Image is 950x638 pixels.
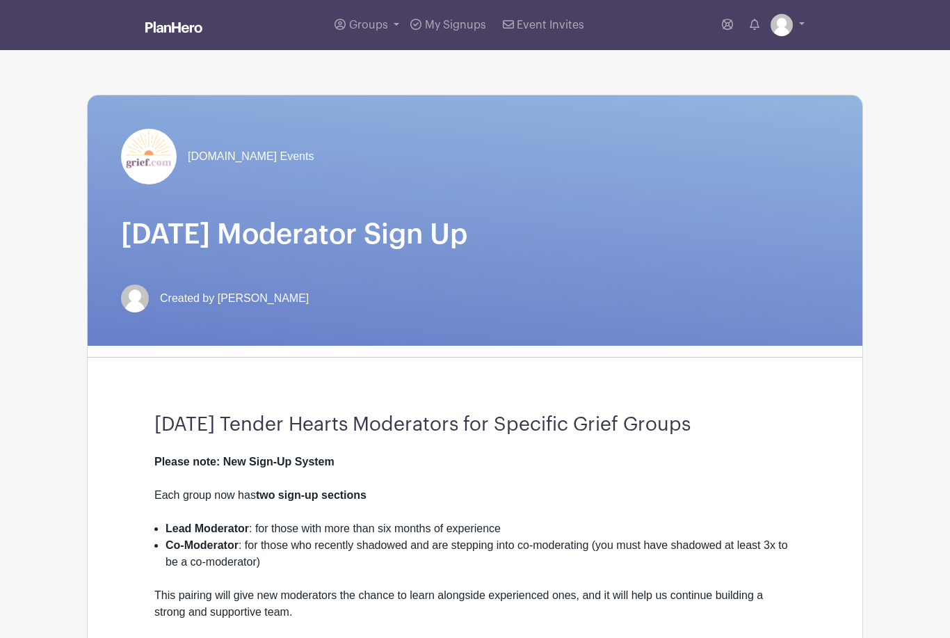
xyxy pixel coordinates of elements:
img: logo_white-6c42ec7e38ccf1d336a20a19083b03d10ae64f83f12c07503d8b9e83406b4c7d.svg [145,22,202,33]
strong: Co-Moderator [166,539,239,551]
strong: Lead Moderator [166,523,249,534]
img: default-ce2991bfa6775e67f084385cd625a349d9dcbb7a52a09fb2fda1e96e2d18dcdb.png [771,14,793,36]
span: My Signups [425,19,486,31]
span: Created by [PERSON_NAME] [160,290,309,307]
li: : for those who recently shadowed and are stepping into co-moderating (you must have shadowed at ... [166,537,796,587]
img: default-ce2991bfa6775e67f084385cd625a349d9dcbb7a52a09fb2fda1e96e2d18dcdb.png [121,285,149,312]
div: Each group now has [154,487,796,520]
h1: [DATE] Moderator Sign Up [121,218,829,251]
img: grief-logo-planhero.png [121,129,177,184]
span: Event Invites [517,19,584,31]
strong: Please note: New Sign-Up System [154,456,335,468]
li: : for those with more than six months of experience [166,520,796,537]
strong: two sign-up sections [256,489,367,501]
span: [DOMAIN_NAME] Events [188,148,314,165]
span: Groups [349,19,388,31]
h3: [DATE] Tender Hearts Moderators for Specific Grief Groups [154,413,796,437]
